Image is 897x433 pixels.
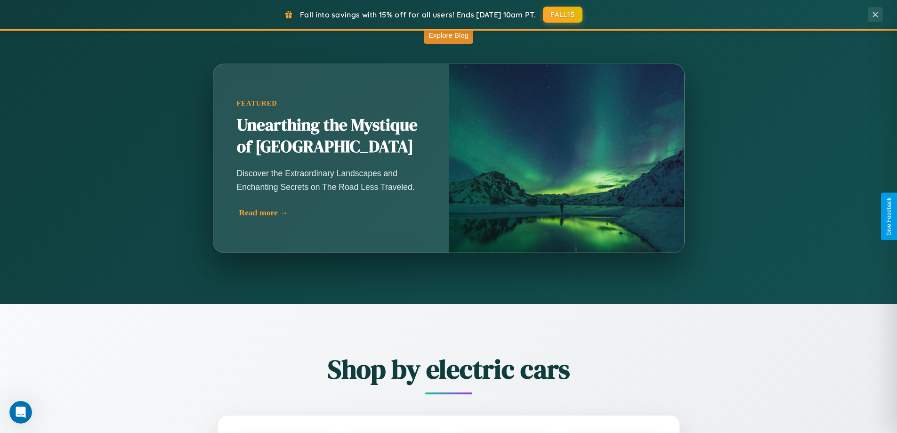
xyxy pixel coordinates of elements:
h2: Unearthing the Mystique of [GEOGRAPHIC_DATA] [237,114,425,158]
div: Featured [237,99,425,107]
button: Explore Blog [424,26,473,44]
p: Discover the Extraordinary Landscapes and Enchanting Secrets on The Road Less Traveled. [237,167,425,193]
div: Read more → [239,208,428,218]
button: FALL15 [543,7,582,23]
h2: Shop by electric cars [166,351,731,387]
iframe: Intercom live chat [9,401,32,424]
span: Fall into savings with 15% off for all users! Ends [DATE] 10am PT. [300,10,536,19]
div: Give Feedback [886,197,892,236]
